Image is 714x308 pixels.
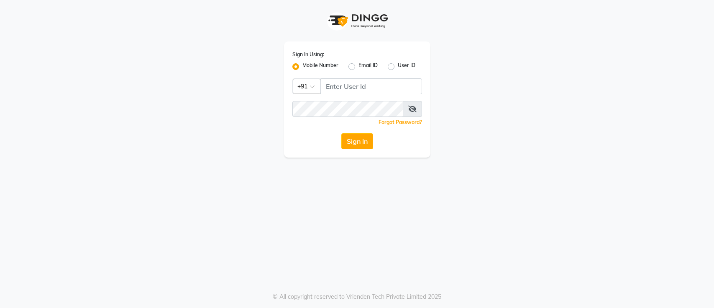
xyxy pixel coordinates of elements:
label: Mobile Number [302,62,338,72]
label: Sign In Using: [292,51,324,58]
label: User ID [398,62,415,72]
input: Username [320,78,422,94]
a: Forgot Password? [379,119,422,125]
input: Username [292,101,403,117]
img: logo1.svg [324,8,391,33]
button: Sign In [341,133,373,149]
label: Email ID [358,62,378,72]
